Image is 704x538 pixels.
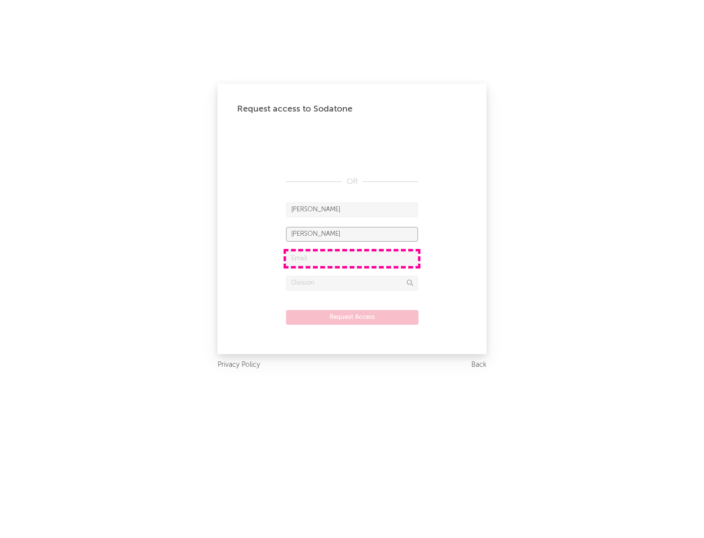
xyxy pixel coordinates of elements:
[218,359,260,371] a: Privacy Policy
[471,359,486,371] a: Back
[286,176,418,188] div: OR
[286,276,418,291] input: Division
[286,251,418,266] input: Email
[286,227,418,242] input: Last Name
[286,202,418,217] input: First Name
[286,310,418,325] button: Request Access
[237,103,467,115] div: Request access to Sodatone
